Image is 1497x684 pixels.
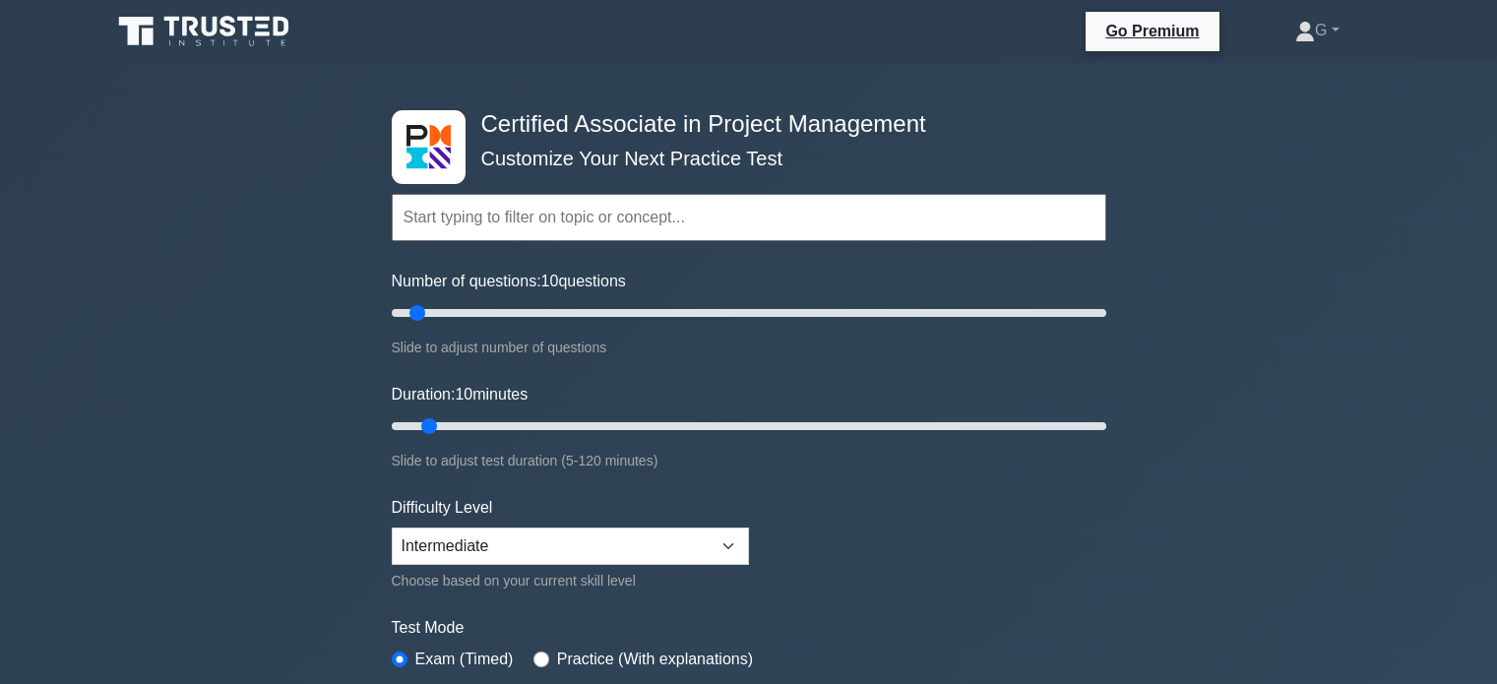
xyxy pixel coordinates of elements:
label: Test Mode [392,616,1106,640]
a: G [1248,11,1387,50]
span: 10 [455,386,472,403]
div: Slide to adjust test duration (5-120 minutes) [392,449,1106,472]
label: Number of questions: questions [392,270,626,293]
div: Choose based on your current skill level [392,569,749,592]
h4: Certified Associate in Project Management [473,110,1010,139]
span: 10 [541,273,559,289]
div: Slide to adjust number of questions [392,336,1106,359]
label: Duration: minutes [392,383,529,406]
label: Exam (Timed) [415,648,514,671]
label: Difficulty Level [392,496,493,520]
label: Practice (With explanations) [557,648,753,671]
a: Go Premium [1093,19,1211,43]
input: Start typing to filter on topic or concept... [392,194,1106,241]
